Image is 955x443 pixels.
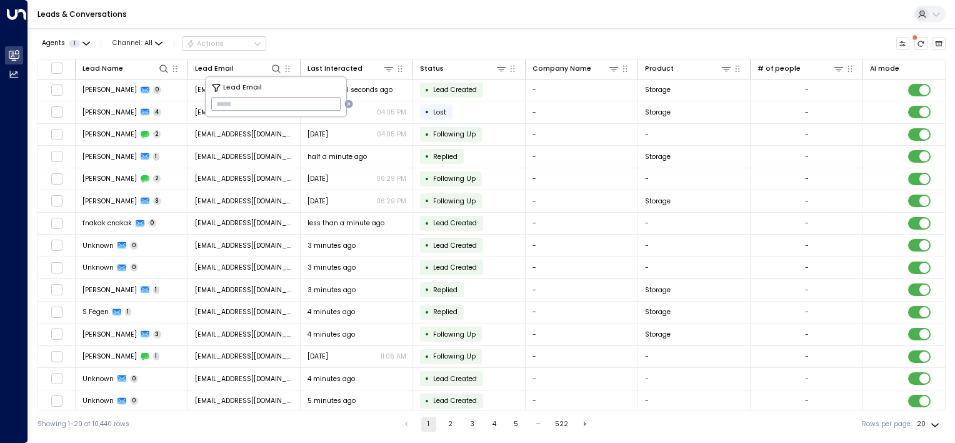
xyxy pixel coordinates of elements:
span: 3 [153,197,162,205]
div: Lead Email [195,63,234,74]
span: Agents [42,40,65,47]
span: Alan Schaefer [82,330,137,339]
div: Showing 1-20 of 10,440 rows [37,419,129,429]
span: toddpowell994@gmail.com [195,85,294,94]
span: 1 [153,352,160,360]
span: fjsksks@gmail.com [195,241,294,250]
button: Go to page 3 [465,417,480,432]
span: Aug 31, 2025 [307,174,328,183]
td: - [638,390,751,412]
p: 04:05 PM [377,108,406,117]
td: - [526,346,638,368]
span: Toggle select row [51,306,62,318]
div: Button group with a nested menu [182,36,266,51]
span: Todd Powell [82,85,137,94]
span: Lead Created [433,396,477,405]
span: Storage [645,285,671,295]
div: • [425,193,429,209]
span: fnakak cnakak [82,218,132,228]
div: 20 [917,417,942,432]
div: • [425,326,429,342]
span: Following Up [433,330,476,339]
td: - [526,323,638,345]
td: - [526,390,638,412]
span: Toggle select row [51,240,62,252]
span: Unknown [82,263,114,272]
span: Lead Created [433,263,477,272]
button: Go to page 522 [552,417,571,432]
div: - [805,241,809,250]
span: Ijeoma Ugwueje [82,285,137,295]
div: • [425,349,429,365]
span: 1 [153,286,160,294]
div: • [425,370,429,387]
span: Taisha Hagan [82,152,137,161]
span: 2 [153,130,161,138]
div: • [425,104,429,120]
span: Toggle select all [51,62,62,74]
span: Aug 29, 2025 [307,196,328,206]
span: Toggle select row [51,395,62,407]
div: • [425,393,429,409]
td: - [638,124,751,146]
button: Customize [896,37,910,51]
button: Go to next page [577,417,592,432]
span: Unknown [82,241,114,250]
td: - [526,124,638,146]
td: - [526,168,638,190]
span: 3 [153,330,162,339]
div: Status [420,63,444,74]
span: Following Up [433,130,476,139]
span: 0 [130,242,139,250]
div: - [805,285,809,295]
span: 1 [69,40,80,48]
p: 04:05 PM [377,130,406,139]
td: - [638,368,751,390]
span: 0 [148,219,157,227]
span: 0 [130,375,139,383]
span: fjakak@gmail.com [195,218,294,228]
div: • [425,237,429,253]
div: - [805,196,809,206]
td: - [526,79,638,101]
td: - [526,279,638,301]
td: - [638,235,751,257]
div: Product [645,63,674,74]
p: 11:06 AM [381,352,406,361]
div: Actions [186,39,224,48]
span: Replied [433,307,457,317]
span: Lead Email [223,83,262,93]
span: 1 [153,153,160,161]
span: Storage [645,108,671,117]
div: • [425,282,429,298]
label: Rows per page: [862,419,912,429]
div: • [425,304,429,320]
span: alanschaefer@tutanota.com [195,330,294,339]
span: Toggle select row [51,262,62,273]
button: Go to page 2 [443,417,458,432]
span: 0 [153,86,162,94]
div: … [531,417,546,432]
div: Last Interacted [307,63,362,74]
span: Channel: [109,37,166,50]
p: 06:29 PM [376,196,406,206]
span: Toggle select row [51,195,62,207]
span: nafisah94@hotmail.co.uk [195,263,294,272]
span: 3 minutes ago [307,285,356,295]
div: Last Interacted [307,63,395,74]
span: Storage [645,307,671,317]
span: Toggle select row [51,217,62,229]
span: Taisha Hagan [82,196,137,206]
span: Lead Created [433,218,477,228]
span: Taisha Hagan [82,174,137,183]
div: • [425,148,429,165]
span: Storage [645,85,671,94]
span: half a minute ago [307,152,367,161]
div: - [805,152,809,161]
span: Toggle select row [51,350,62,362]
div: • [425,215,429,232]
span: 0 [130,397,139,405]
span: 4 minutes ago [307,307,355,317]
span: Lost [433,108,446,117]
span: 4 minutes ago [307,374,355,384]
